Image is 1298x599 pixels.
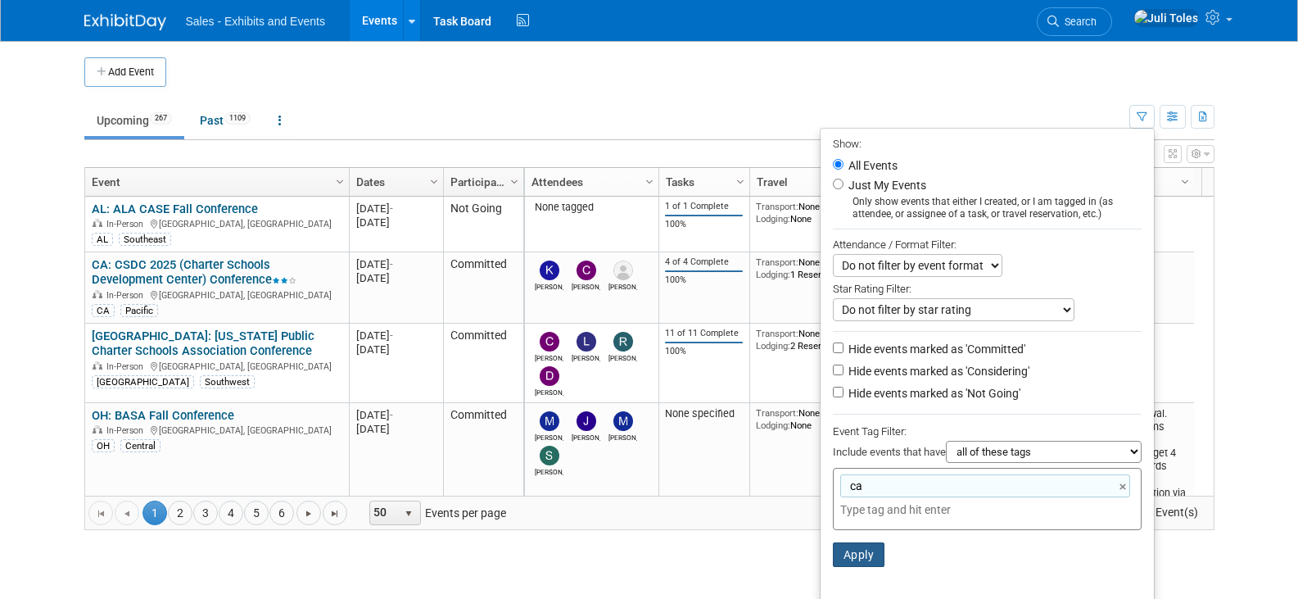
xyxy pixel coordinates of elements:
span: Transport: [756,201,798,212]
div: [GEOGRAPHIC_DATA] [92,375,194,388]
a: Column Settings [505,168,523,193]
span: Search [1059,16,1097,28]
img: In-Person Event [93,361,102,370]
div: None 1 Reservation [756,256,855,280]
div: Kristin McGinty [535,280,563,291]
img: Morgan King [540,411,559,431]
span: In-Person [106,219,148,229]
div: Pacific [120,304,158,317]
div: None tagged [531,201,652,214]
img: Shannon Gaumer [540,446,559,465]
span: Column Settings [643,175,656,188]
div: Show: [833,133,1142,153]
div: [DATE] [356,271,436,285]
a: OH: BASA Fall Conference [92,408,234,423]
span: 267 [150,112,172,125]
div: Morgan King [535,431,563,442]
span: Lodging: [756,213,790,225]
span: - [390,202,393,215]
a: Go to the next page [296,501,321,525]
div: [DATE] [356,216,436,229]
div: Christine Lurz [572,280,600,291]
div: Star Rating Filter: [833,277,1142,298]
span: select [402,507,415,520]
a: Past1109 [188,105,263,136]
a: Column Settings [731,168,749,193]
img: Melissa Martinsen [613,411,633,431]
span: In-Person [106,361,148,372]
div: Anna Rice [608,280,637,291]
span: Sales - Exhibits and Events [186,15,325,28]
label: Hide events marked as 'Committed' [845,341,1025,357]
div: Shannon Gaumer [535,465,563,476]
span: Column Settings [333,175,346,188]
a: Travel [757,168,851,196]
td: Committed [443,403,523,558]
img: In-Person Event [93,290,102,298]
span: ca [847,478,862,494]
a: Go to the first page [88,501,113,525]
div: Central [120,439,161,452]
span: Column Settings [427,175,441,188]
span: Lodging: [756,340,790,352]
a: Go to the last page [323,501,347,525]
div: [DATE] [356,408,436,422]
div: [DATE] [356,329,436,343]
div: Jennifer Denhard [572,431,600,442]
a: Column Settings [425,168,443,193]
a: Tasks [666,168,739,196]
a: Attendees [531,168,648,196]
span: - [390,409,393,421]
a: Column Settings [640,168,658,193]
div: [DATE] [356,343,436,356]
div: AL [92,233,113,246]
a: AL: ALA CASE Fall Conference [92,202,258,216]
div: None 2 Reservations [756,328,855,352]
div: [DATE] [356,257,436,271]
div: OH [92,439,115,452]
span: Go to the previous page [120,507,133,520]
div: David Webb [535,386,563,397]
a: 4 [219,501,243,525]
span: Go to the next page [302,507,315,520]
a: 2 [168,501,192,525]
a: Event [92,168,338,196]
div: [DATE] [356,202,436,216]
a: Upcoming267 [84,105,184,136]
div: Only show events that either I created, or I am tagged in (as attendee, or assignee of a task, or... [833,196,1142,220]
span: Column Settings [508,175,521,188]
span: Column Settings [734,175,747,188]
div: Lendy Bell [572,352,600,362]
span: Go to the first page [94,507,107,520]
img: Christine Lurz [540,332,559,352]
img: Lendy Bell [577,332,596,352]
a: [GEOGRAPHIC_DATA]: [US_STATE] Public Charter Schools Association Conference [92,329,314,359]
img: In-Person Event [93,219,102,227]
div: 100% [665,219,743,230]
span: Column Settings [1178,175,1192,188]
div: 1 of 1 Complete [665,201,743,212]
div: 11 of 11 Complete [665,328,743,339]
img: In-Person Event [93,425,102,433]
button: Add Event [84,57,166,87]
div: 100% [665,346,743,357]
span: - [390,329,393,342]
td: Committed [443,252,523,324]
label: All Events [845,160,898,171]
div: None None [756,201,855,225]
a: × [1119,478,1130,497]
div: [GEOGRAPHIC_DATA], [GEOGRAPHIC_DATA] [92,216,341,230]
img: Jennifer Denhard [577,411,596,431]
a: Go to the previous page [115,501,139,525]
div: Christine Lurz [535,352,563,362]
div: 100% [665,275,743,286]
img: Christine Lurz [577,261,596,280]
a: 5 [244,501,269,525]
div: None None [756,407,855,431]
img: Juli Toles [1133,9,1199,27]
span: Lodging: [756,420,790,431]
div: Event Tag Filter: [833,422,1142,441]
span: Transport: [756,256,798,268]
a: 6 [269,501,294,525]
div: Melissa Martinsen [608,431,637,442]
